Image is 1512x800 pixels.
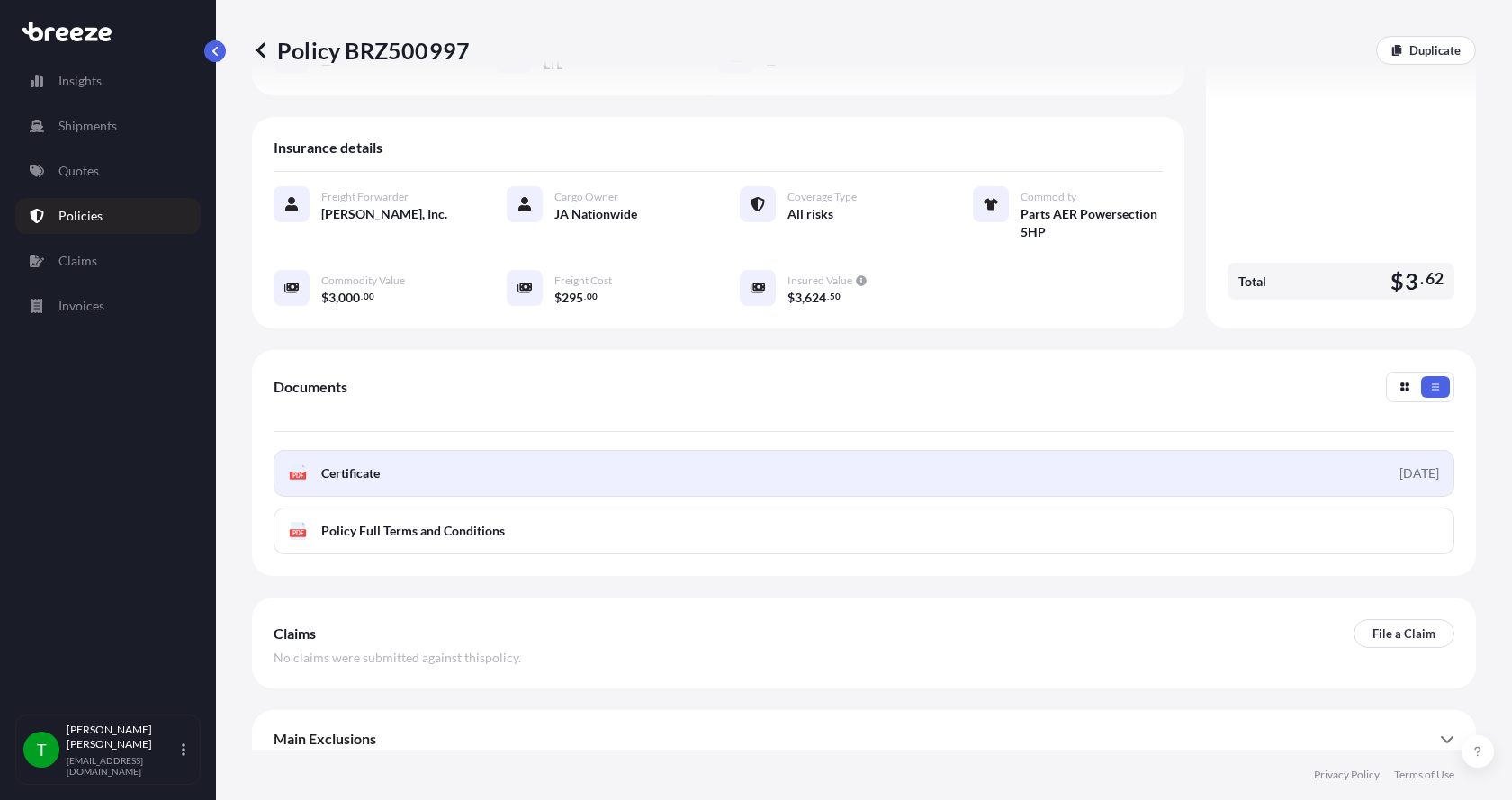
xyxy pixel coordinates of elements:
span: . [1420,274,1424,284]
span: . [584,293,586,300]
span: 62 [1426,274,1444,284]
span: 50 [830,293,841,300]
span: Insurance details [274,139,382,157]
a: PDFPolicy Full Terms and Conditions [274,508,1454,554]
span: 3 [328,292,336,304]
span: . [827,293,829,300]
span: , [336,292,338,304]
p: Policies [58,207,103,225]
span: Insured Value [787,274,852,288]
span: Cargo Owner [554,190,618,204]
a: Invoices [15,288,201,324]
p: Quotes [58,162,99,180]
span: Certificate [321,464,380,482]
text: PDF [292,530,304,536]
p: Shipments [58,117,117,135]
span: $ [554,292,562,304]
span: 3 [1405,270,1418,292]
p: [EMAIL_ADDRESS][DOMAIN_NAME] [67,755,178,777]
span: Policy Full Terms and Conditions [321,522,505,540]
span: , [802,292,805,304]
a: Quotes [15,153,201,189]
span: $ [787,292,795,304]
span: Freight Cost [554,274,612,288]
a: Terms of Use [1394,768,1454,782]
span: Claims [274,625,316,643]
span: 624 [805,292,826,304]
span: Documents [274,378,347,396]
p: File a Claim [1372,625,1435,643]
p: [PERSON_NAME] [PERSON_NAME] [67,723,178,751]
a: File a Claim [1354,619,1454,648]
div: Main Exclusions [274,717,1454,760]
a: Duplicate [1376,36,1476,65]
a: Policies [15,198,201,234]
span: Total [1238,273,1266,291]
p: Policy BRZ500997 [252,36,470,65]
p: Invoices [58,297,104,315]
span: 00 [587,293,598,300]
span: Commodity [1021,190,1076,204]
span: $ [1390,270,1404,292]
p: Claims [58,252,97,270]
span: 00 [364,293,374,300]
span: No claims were submitted against this policy . [274,649,521,667]
a: Privacy Policy [1314,768,1380,782]
span: . [361,293,363,300]
span: Freight Forwarder [321,190,409,204]
span: $ [321,292,328,304]
a: Claims [15,243,201,279]
span: 3 [795,292,802,304]
span: Coverage Type [787,190,857,204]
span: 295 [562,292,583,304]
span: Main Exclusions [274,730,376,748]
span: Commodity Value [321,274,405,288]
a: PDFCertificate[DATE] [274,450,1454,497]
span: 000 [338,292,360,304]
span: [PERSON_NAME], Inc. [321,205,447,223]
a: Insights [15,63,201,99]
span: All risks [787,205,833,223]
span: Parts AER Powersection 5HP [1021,205,1163,241]
p: Insights [58,72,102,90]
span: JA Nationwide [554,205,637,223]
p: Duplicate [1409,41,1461,59]
a: Shipments [15,108,201,144]
text: PDF [292,472,304,479]
div: [DATE] [1399,464,1439,482]
span: T [37,741,47,759]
